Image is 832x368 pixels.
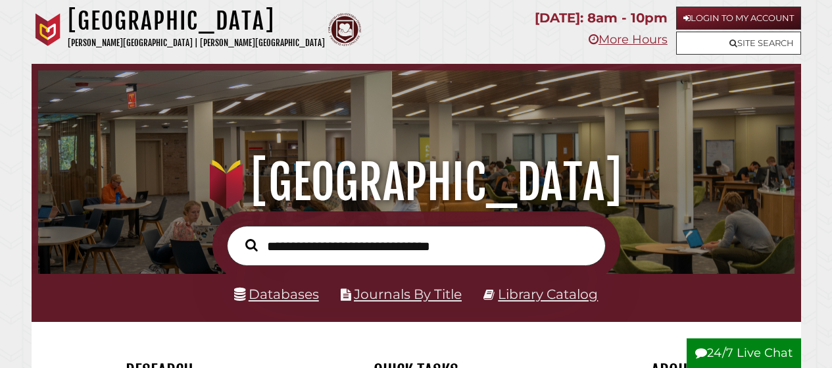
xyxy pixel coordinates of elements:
img: Calvin University [32,13,64,46]
i: Search [245,238,258,251]
a: Library Catalog [498,286,598,302]
a: Databases [234,286,319,302]
button: Search [239,236,264,255]
a: Login to My Account [676,7,801,30]
a: More Hours [589,32,668,47]
p: [PERSON_NAME][GEOGRAPHIC_DATA] | [PERSON_NAME][GEOGRAPHIC_DATA] [68,36,325,51]
h1: [GEOGRAPHIC_DATA] [68,7,325,36]
h1: [GEOGRAPHIC_DATA] [50,153,781,211]
a: Journals By Title [354,286,462,302]
a: Site Search [676,32,801,55]
img: Calvin Theological Seminary [328,13,361,46]
p: [DATE]: 8am - 10pm [535,7,668,30]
